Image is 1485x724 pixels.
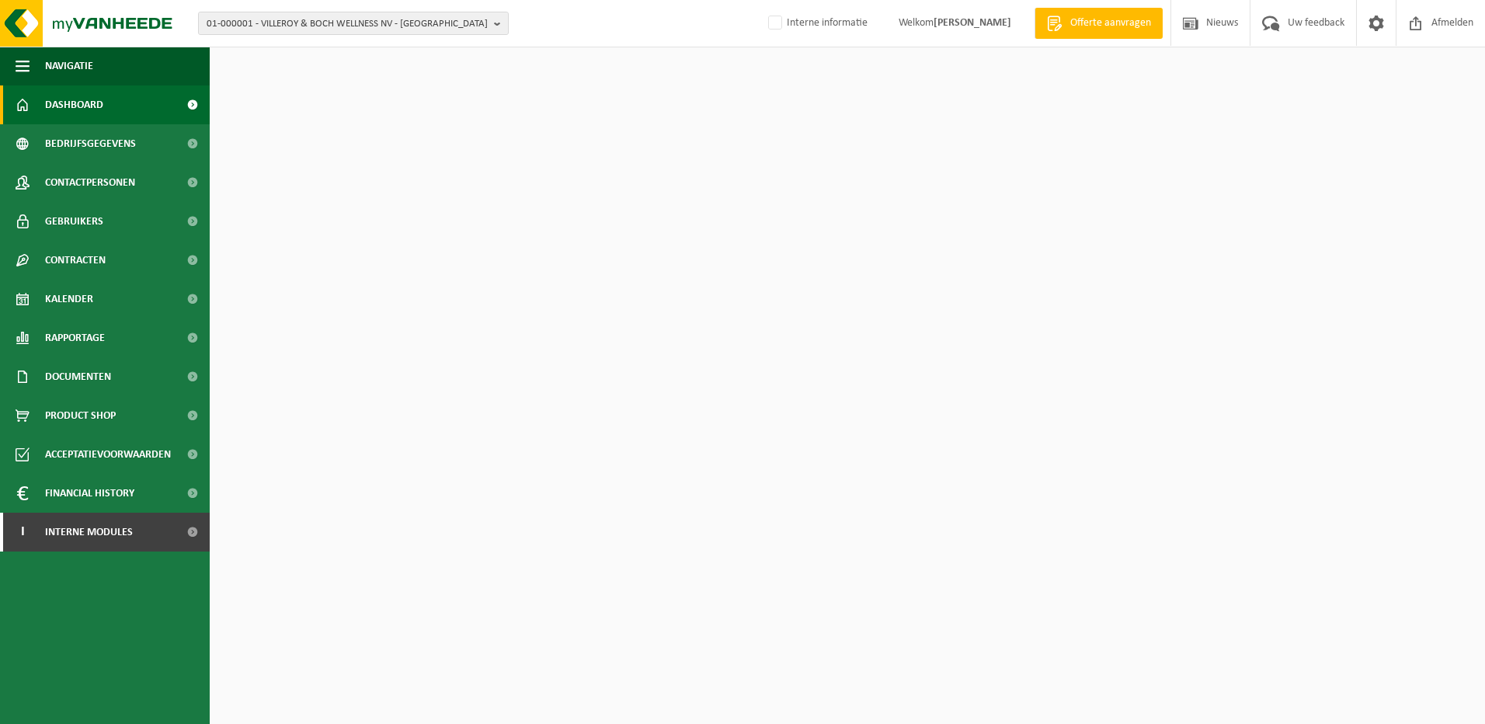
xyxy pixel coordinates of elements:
[45,85,103,124] span: Dashboard
[45,124,136,163] span: Bedrijfsgegevens
[45,241,106,280] span: Contracten
[45,513,133,552] span: Interne modules
[45,47,93,85] span: Navigatie
[934,17,1011,29] strong: [PERSON_NAME]
[45,318,105,357] span: Rapportage
[198,12,509,35] button: 01-000001 - VILLEROY & BOCH WELLNESS NV - [GEOGRAPHIC_DATA]
[45,163,135,202] span: Contactpersonen
[45,280,93,318] span: Kalender
[207,12,488,36] span: 01-000001 - VILLEROY & BOCH WELLNESS NV - [GEOGRAPHIC_DATA]
[765,12,868,35] label: Interne informatie
[45,435,171,474] span: Acceptatievoorwaarden
[1035,8,1163,39] a: Offerte aanvragen
[45,202,103,241] span: Gebruikers
[45,357,111,396] span: Documenten
[1066,16,1155,31] span: Offerte aanvragen
[16,513,30,552] span: I
[45,396,116,435] span: Product Shop
[45,474,134,513] span: Financial History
